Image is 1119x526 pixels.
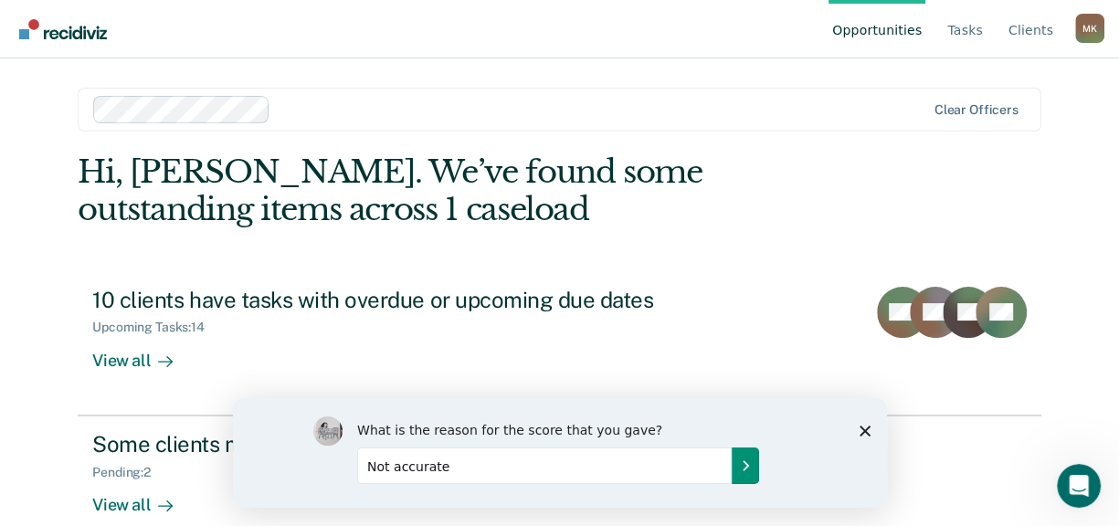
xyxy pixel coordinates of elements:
[92,320,219,335] div: Upcoming Tasks : 14
[92,287,734,313] div: 10 clients have tasks with overdue or upcoming due dates
[233,398,887,508] iframe: Survey by Kim from Recidiviz
[19,19,107,39] img: Recidiviz
[1075,14,1104,43] button: Profile dropdown button
[92,335,195,371] div: View all
[78,272,1041,416] a: 10 clients have tasks with overdue or upcoming due datesUpcoming Tasks:14View all
[934,102,1019,118] div: Clear officers
[78,153,849,228] div: Hi, [PERSON_NAME]. We’ve found some outstanding items across 1 caseload
[92,465,165,480] div: Pending : 2
[1057,464,1101,508] iframe: Intercom live chat
[92,431,734,458] div: Some clients may be eligible for Early Release from Supervision
[1075,14,1104,43] div: M K
[92,479,195,515] div: View all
